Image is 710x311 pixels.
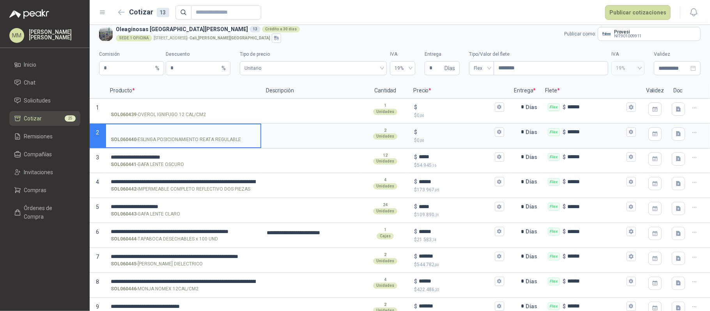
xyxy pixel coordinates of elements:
[495,102,504,112] button: $$0,00
[548,103,560,111] div: Flex
[111,111,136,118] strong: SOL060439
[611,51,644,58] label: IVA
[414,227,417,236] p: $
[419,179,493,185] input: $$173.967,05
[419,129,493,135] input: $$0,00
[568,104,625,110] input: Flex $
[189,36,270,40] strong: Cali , [PERSON_NAME][GEOGRAPHIC_DATA]
[420,113,424,118] span: ,00
[541,83,641,99] p: Flete
[627,127,636,137] button: Flex $
[384,127,386,134] p: 2
[395,62,411,74] span: 19%
[414,177,417,186] p: $
[111,285,198,293] p: - MONJA NOMEX 12CAL/CM2
[384,102,386,109] p: 1
[409,83,509,99] p: Precio
[111,186,136,193] strong: SOL060442
[111,136,136,143] strong: SOL060440
[9,165,80,180] a: Invitaciones
[24,150,52,159] span: Compañías
[419,278,493,284] input: $$422.486,22
[29,29,80,40] p: [PERSON_NAME] [PERSON_NAME]
[24,114,42,123] span: Cotizar
[568,253,625,259] input: Flex $
[548,203,560,210] div: Flex
[96,279,99,285] span: 8
[111,278,256,285] input: SOL060446-MONJA NOMEX 12CAL/CM2
[111,285,136,293] strong: SOL060446
[526,124,541,140] p: Días
[434,213,439,217] span: ,31
[157,8,169,17] div: 13
[425,51,460,58] label: Entrega
[419,154,493,160] input: $$54.945,16
[414,202,417,211] p: $
[414,302,417,311] p: $
[373,258,397,264] div: Unidades
[384,177,386,183] p: 4
[384,277,386,283] p: 4
[9,147,80,162] a: Compañías
[111,204,256,210] input: SOL060443-GAFA LENTE CLARO
[548,277,560,285] div: Flex
[261,83,362,99] p: Descripción
[65,115,76,122] span: 25
[568,129,625,135] input: Flex $
[9,183,80,198] a: Compras
[373,183,397,189] div: Unidades
[111,210,136,218] strong: SOL060443
[495,127,504,137] button: $$0,00
[526,224,541,239] p: Días
[24,204,73,221] span: Órdenes de Compra
[434,188,439,192] span: ,05
[116,35,152,41] div: SEDE 1 OFICINA
[9,111,80,126] a: Cotizar25
[96,104,99,111] span: 1
[111,178,256,185] input: SOL060442-IMPERMEABLE COMPLETO REFLECTIVO DOS PIEZAS
[96,179,99,185] span: 4
[414,153,417,161] p: $
[384,302,386,308] p: 2
[240,51,387,58] label: Tipo de precio
[105,83,261,99] p: Producto
[432,238,436,242] span: ,74
[96,204,99,210] span: 5
[24,78,36,87] span: Chat
[495,227,504,236] button: $$21.583,74
[627,227,636,236] button: Flex $
[414,236,504,244] p: $
[111,104,256,110] input: SOL060439-OVEROL IGNIFUGO 12 CAL/CM2
[417,187,439,193] span: 173.967
[419,253,493,259] input: $$544.782,00
[9,57,80,72] a: Inicio
[417,113,424,118] span: 0
[669,83,688,99] p: Doc
[9,9,49,19] img: Logo peakr
[96,129,99,136] span: 2
[129,7,169,18] h2: Cotizar
[526,249,541,264] p: Días
[384,227,386,233] p: 1
[432,163,436,168] span: ,16
[414,286,504,293] p: $
[548,228,560,235] div: Flex
[548,253,560,260] div: Flex
[563,103,566,111] p: $
[568,229,625,235] input: Flex $
[526,99,541,115] p: Días
[420,138,424,143] span: ,00
[548,128,560,136] div: Flex
[548,178,560,186] div: Flex
[9,28,24,43] div: MM
[568,278,625,284] input: Flex $
[563,153,566,161] p: $
[155,62,159,75] span: %
[373,158,397,164] div: Unidades
[262,26,300,32] div: Crédito a 30 días
[99,51,164,58] label: Comisión
[563,252,566,261] p: $
[495,302,504,311] button: $$
[244,62,382,74] span: Unitario
[99,27,113,41] img: Company Logo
